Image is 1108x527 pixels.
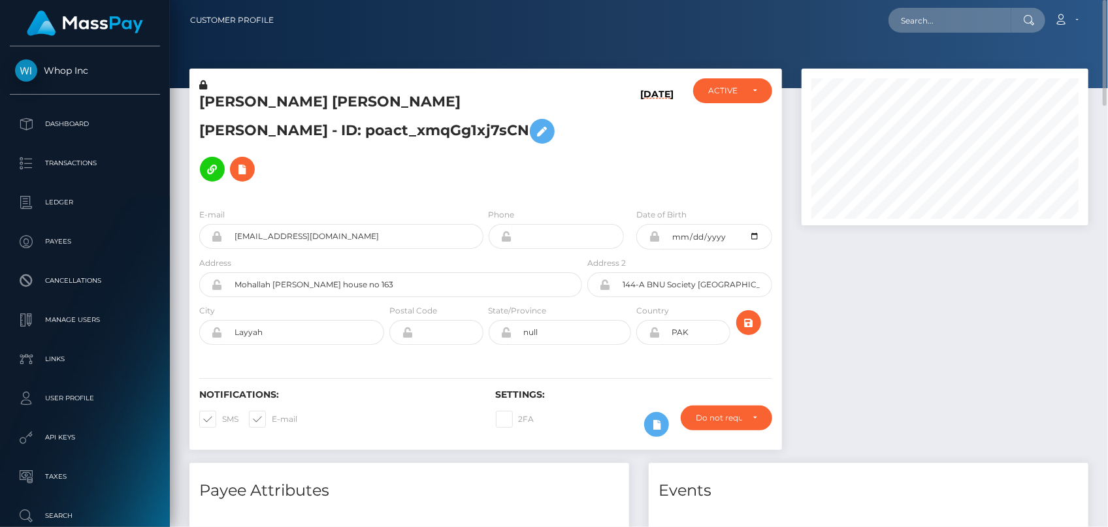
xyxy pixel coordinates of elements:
h5: [PERSON_NAME] [PERSON_NAME] [PERSON_NAME] - ID: poact_xmqGg1xj7sCN [199,92,575,188]
div: ACTIVE [708,86,742,96]
a: Ledger [10,186,160,219]
input: Search... [888,8,1011,33]
label: Postal Code [389,305,437,317]
span: Whop Inc [10,65,160,76]
h6: Notifications: [199,389,476,400]
button: Do not require [681,406,772,430]
img: Whop Inc [15,59,37,82]
label: E-mail [249,411,297,428]
a: Links [10,343,160,375]
label: City [199,305,215,317]
a: User Profile [10,382,160,415]
a: Manage Users [10,304,160,336]
a: Customer Profile [190,7,274,34]
h6: Settings: [496,389,773,400]
label: SMS [199,411,238,428]
p: Taxes [15,467,155,487]
label: Country [636,305,669,317]
div: Do not require [696,413,742,423]
p: Ledger [15,193,155,212]
label: Date of Birth [636,209,687,221]
p: Search [15,506,155,526]
h4: Payee Attributes [199,479,619,502]
a: API Keys [10,421,160,454]
p: API Keys [15,428,155,447]
label: Phone [489,209,515,221]
p: Manage Users [15,310,155,330]
label: 2FA [496,411,534,428]
p: Links [15,349,155,369]
label: Address [199,257,231,269]
a: Cancellations [10,264,160,297]
h4: Events [659,479,1079,502]
a: Dashboard [10,108,160,140]
p: Cancellations [15,271,155,291]
label: State/Province [489,305,547,317]
label: E-mail [199,209,225,221]
p: Payees [15,232,155,251]
h6: [DATE] [640,89,674,193]
a: Transactions [10,147,160,180]
a: Payees [10,225,160,258]
img: MassPay Logo [27,10,143,36]
button: ACTIVE [693,78,772,103]
a: Taxes [10,460,160,493]
p: User Profile [15,389,155,408]
p: Transactions [15,153,155,173]
label: Address 2 [587,257,626,269]
p: Dashboard [15,114,155,134]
